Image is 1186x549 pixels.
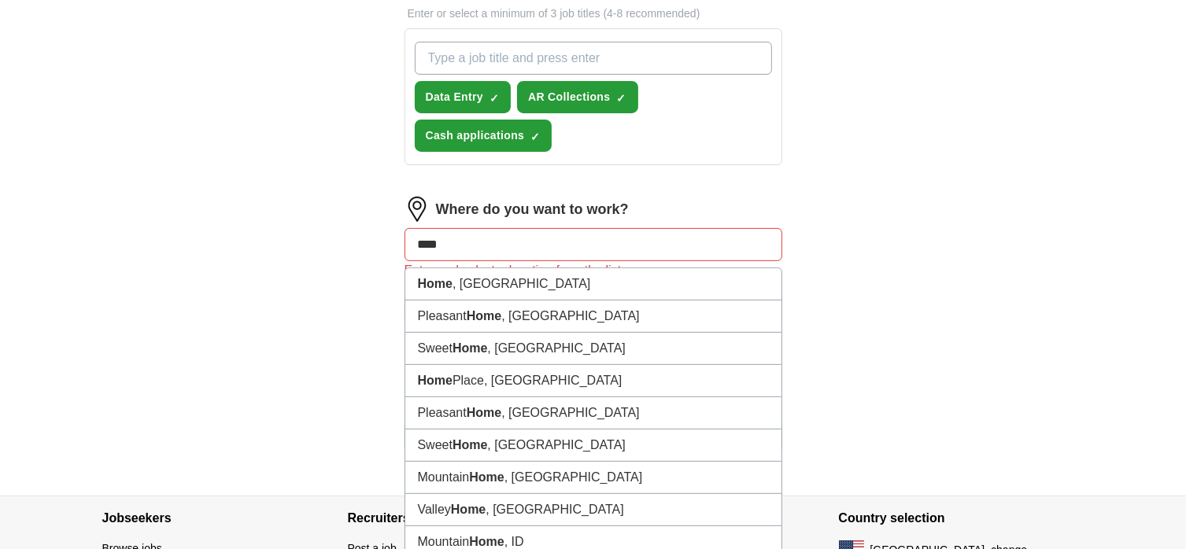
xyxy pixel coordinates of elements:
[415,81,512,113] button: Data Entry✓
[530,131,540,143] span: ✓
[467,406,501,419] strong: Home
[405,462,781,494] li: Mountain , [GEOGRAPHIC_DATA]
[405,333,781,365] li: Sweet , [GEOGRAPHIC_DATA]
[451,503,486,516] strong: Home
[405,197,430,222] img: location.png
[617,92,626,105] span: ✓
[490,92,499,105] span: ✓
[405,429,781,462] li: Sweet , [GEOGRAPHIC_DATA]
[405,365,781,397] li: Place, [GEOGRAPHIC_DATA]
[405,268,781,300] li: , [GEOGRAPHIC_DATA]
[418,277,453,290] strong: Home
[453,438,487,451] strong: Home
[405,397,781,429] li: Pleasant , [GEOGRAPHIC_DATA]
[517,81,637,113] button: AR Collections✓
[405,494,781,526] li: Valley , [GEOGRAPHIC_DATA]
[436,199,629,220] label: Where do you want to work?
[839,496,1084,540] h4: Country selection
[453,341,487,355] strong: Home
[469,470,504,484] strong: Home
[415,42,772,75] input: Type a job title and press enter
[405,6,782,22] p: Enter or select a minimum of 3 job titles (4-8 recommended)
[418,374,453,387] strong: Home
[426,89,484,105] span: Data Entry
[415,120,552,152] button: Cash applications✓
[405,261,782,280] div: Enter and select a location from the list
[426,127,525,144] span: Cash applications
[469,535,504,548] strong: Home
[405,300,781,333] li: Pleasant , [GEOGRAPHIC_DATA]
[467,309,501,322] strong: Home
[528,89,610,105] span: AR Collections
